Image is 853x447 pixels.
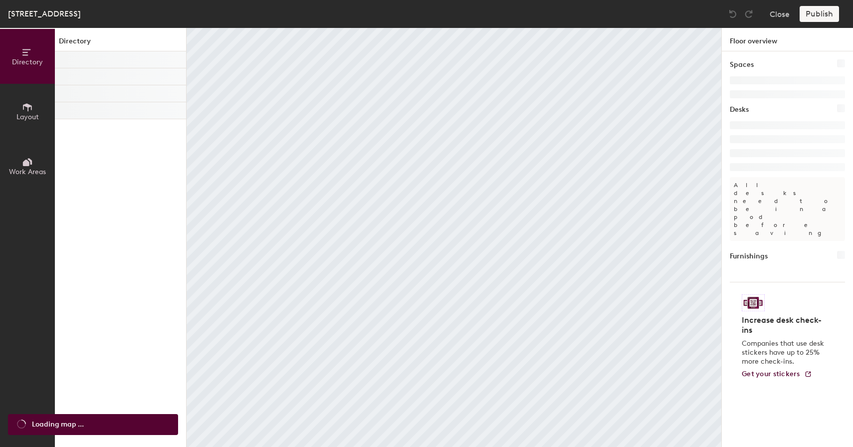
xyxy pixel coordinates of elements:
img: Undo [728,9,738,19]
h1: Furnishings [730,251,768,262]
span: Layout [16,113,39,121]
p: Companies that use desk stickers have up to 25% more check-ins. [742,339,827,366]
h4: Increase desk check-ins [742,315,827,335]
h1: Spaces [730,59,754,70]
span: Directory [12,58,43,66]
img: Redo [744,9,754,19]
a: Get your stickers [742,370,812,379]
canvas: Map [187,28,721,447]
div: [STREET_ADDRESS] [8,7,81,20]
span: Get your stickers [742,370,800,378]
p: All desks need to be in a pod before saving [730,177,845,241]
h1: Floor overview [722,28,853,51]
span: Work Areas [9,168,46,176]
span: Loading map ... [32,419,84,430]
h1: Directory [55,36,186,51]
button: Close [770,6,790,22]
h1: Desks [730,104,749,115]
img: Sticker logo [742,294,765,311]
